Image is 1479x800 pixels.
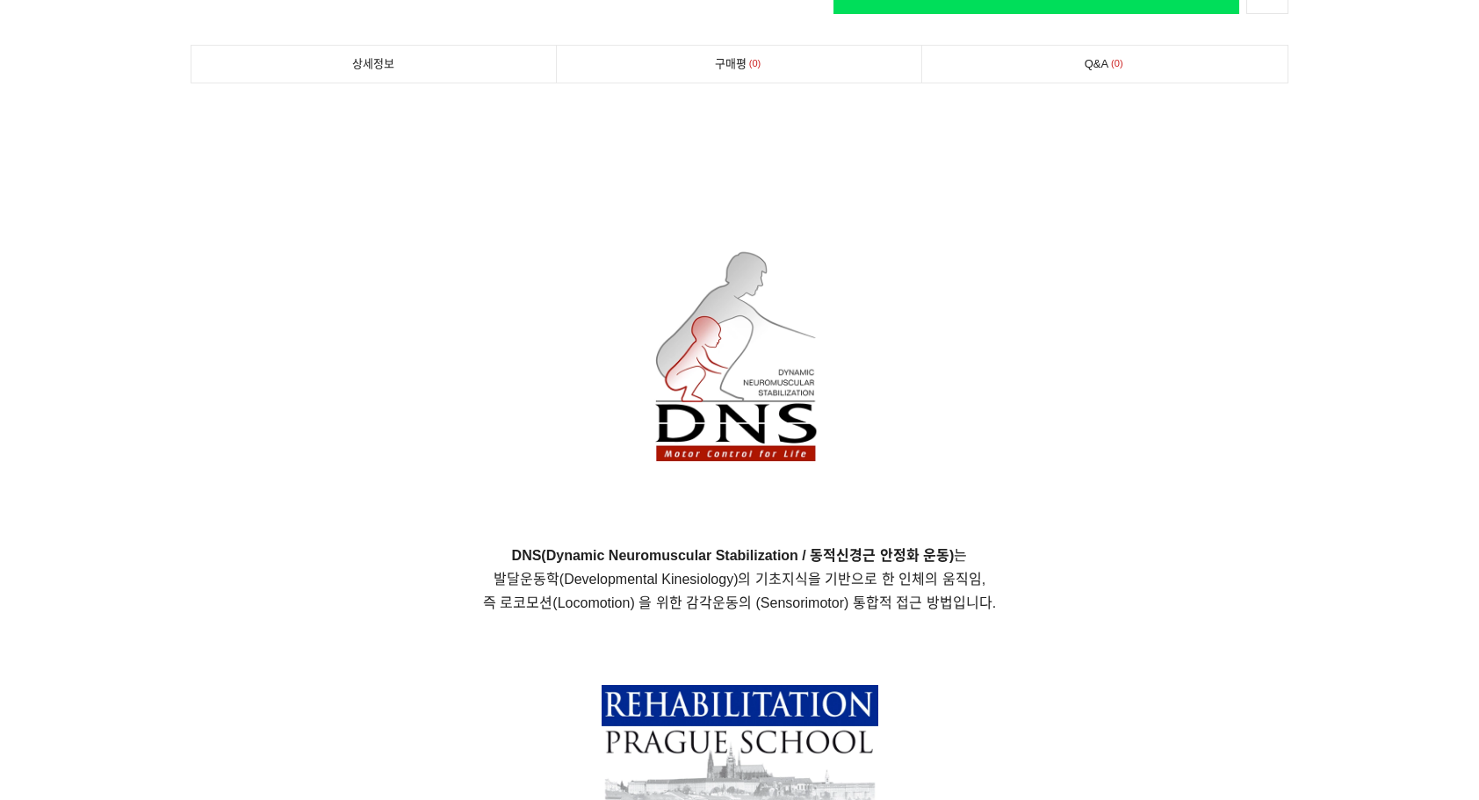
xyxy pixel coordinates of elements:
[634,239,845,502] img: 0bde6373b0a67.png
[922,46,1288,83] a: Q&A0
[494,572,985,587] span: 발달운동학(Developmental Kinesiology)의 기초지식을 기반으로 한 인체의 움직임,
[483,595,996,610] span: 즉 로코모션(Locomotion) 을 위한 감각운동의 (Sensorimotor) 통합적 접근 방법입니다.
[512,548,968,563] span: 는
[191,46,556,83] a: 상세정보
[1108,54,1126,73] span: 0
[512,548,955,563] strong: DNS(Dynamic Neuromuscular Stabilization / 동적신경근 안정화 운동)
[557,46,922,83] a: 구매평0
[747,54,764,73] span: 0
